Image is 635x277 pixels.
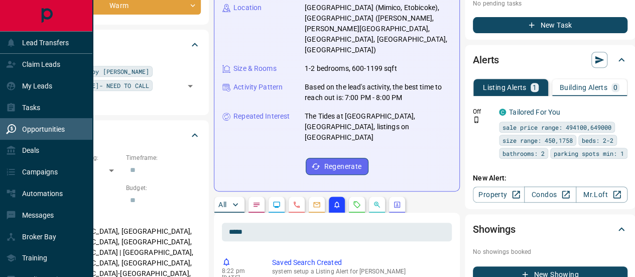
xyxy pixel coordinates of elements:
[333,201,341,209] svg: Listing Alerts
[273,201,281,209] svg: Lead Browsing Activity
[554,148,624,158] span: parking spots min: 1
[222,267,257,274] p: 8:22 pm
[533,84,537,91] p: 1
[305,82,451,103] p: Based on the lead's activity, the best time to reach out is: 7:00 PM - 8:00 PM
[272,257,448,268] p: Saved Search Created
[499,109,506,116] div: condos.ca
[293,201,301,209] svg: Calls
[233,63,277,74] p: Size & Rooms
[473,52,499,68] h2: Alerts
[582,135,613,145] span: beds: 2-2
[473,187,525,203] a: Property
[502,122,611,132] span: sale price range: 494100,649000
[183,79,197,93] button: Open
[233,82,283,93] p: Activity Pattern
[46,214,201,223] p: Areas Searched:
[46,33,201,57] div: Tags
[53,66,149,76] span: reassigned by [PERSON_NAME]
[46,123,201,147] div: Criteria
[233,111,290,122] p: Repeated Interest
[576,187,627,203] a: Mr.Loft
[126,183,201,193] p: Budget:
[524,187,576,203] a: Condos
[305,111,451,143] p: The Tides at [GEOGRAPHIC_DATA], [GEOGRAPHIC_DATA], listings on [GEOGRAPHIC_DATA]
[560,84,607,91] p: Building Alerts
[252,201,261,209] svg: Notes
[502,148,545,158] span: bathrooms: 2
[502,135,573,145] span: size range: 450,1758
[53,80,149,90] span: [PERSON_NAME]- NEED TO CALL
[483,84,527,91] p: Listing Alerts
[353,201,361,209] svg: Requests
[473,116,480,123] svg: Push Notification Only
[613,84,617,91] p: 0
[126,153,201,162] p: Timeframe:
[305,63,397,74] p: 1-2 bedrooms, 600-1199 sqft
[393,201,401,209] svg: Agent Actions
[306,158,368,175] button: Regenerate
[473,17,627,33] button: New Task
[473,48,627,72] div: Alerts
[305,3,451,55] p: [GEOGRAPHIC_DATA] (Mimico, Etobicoke), [GEOGRAPHIC_DATA] ([PERSON_NAME], [PERSON_NAME][GEOGRAPHIC...
[218,201,226,208] p: All
[233,3,262,13] p: Location
[473,221,516,237] h2: Showings
[509,108,560,116] a: Tailored For You
[473,173,627,183] p: New Alert:
[473,217,627,241] div: Showings
[473,247,627,256] p: No showings booked
[272,268,448,275] p: system setup a Listing Alert for [PERSON_NAME]
[473,107,493,116] p: Off
[313,201,321,209] svg: Emails
[373,201,381,209] svg: Opportunities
